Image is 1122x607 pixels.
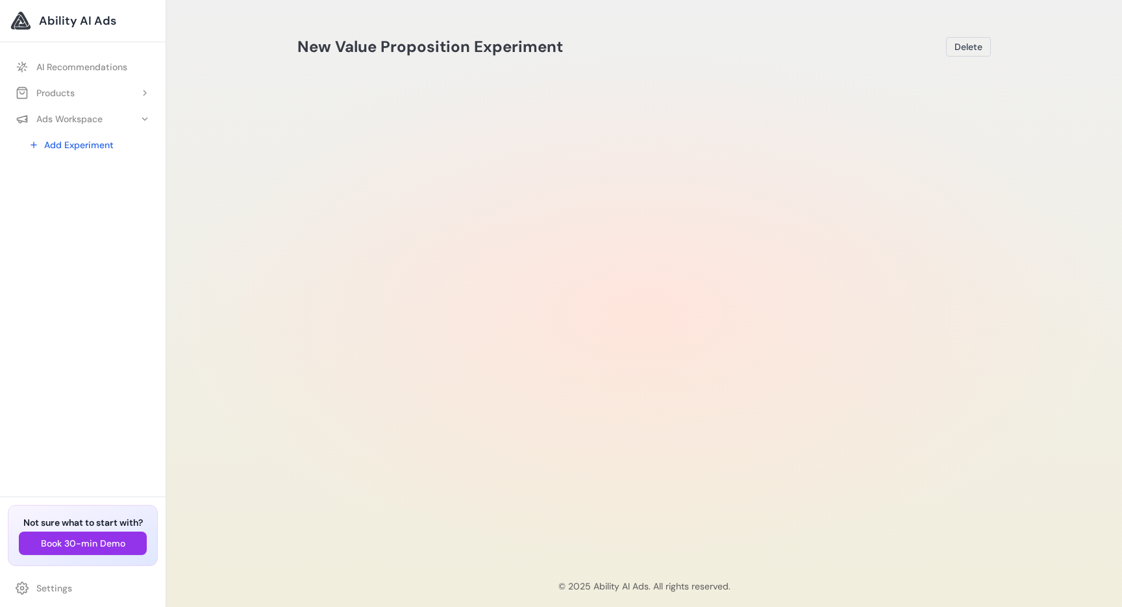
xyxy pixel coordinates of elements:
[946,37,991,57] button: Delete
[19,516,147,529] h3: Not sure what to start with?
[177,580,1112,593] p: © 2025 Ability AI Ads. All rights reserved.
[954,40,982,53] span: Delete
[21,133,158,157] a: Add Experiment
[10,10,155,31] a: Ability AI Ads
[8,81,158,105] button: Products
[8,107,158,131] button: Ads Workspace
[16,86,75,99] div: Products
[19,532,147,555] button: Book 30-min Demo
[39,12,116,30] span: Ability AI Ads
[297,36,563,57] span: New Value Proposition Experiment
[8,55,158,79] a: AI Recommendations
[16,112,103,125] div: Ads Workspace
[8,576,158,600] a: Settings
